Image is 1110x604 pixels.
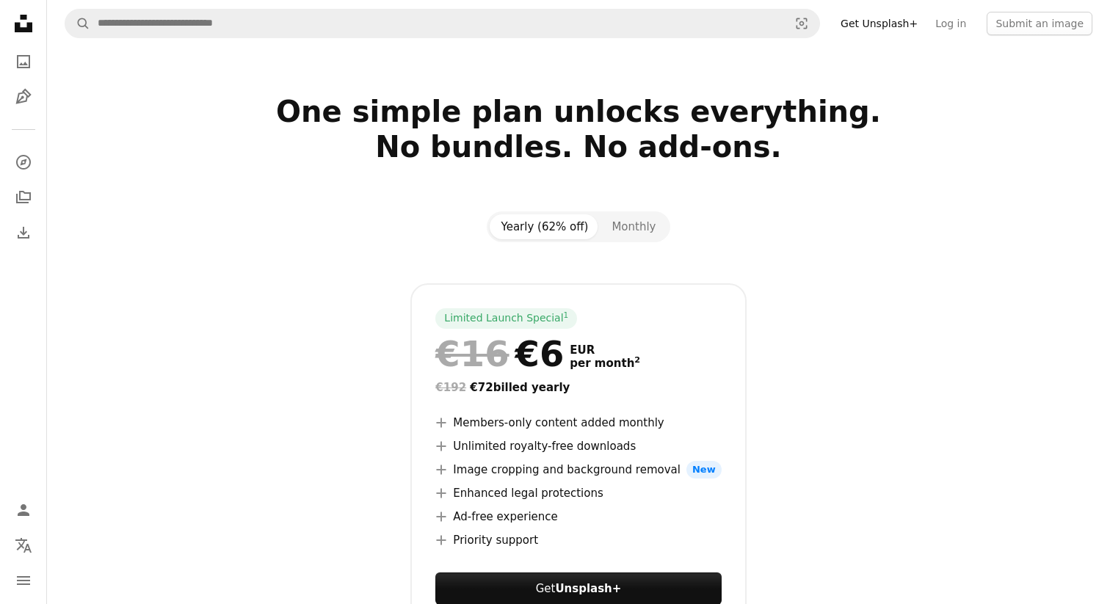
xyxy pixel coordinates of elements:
[9,47,38,76] a: Photos
[600,214,667,239] button: Monthly
[435,379,721,396] div: €72 billed yearly
[106,94,1051,200] h2: One simple plan unlocks everything. No bundles. No add-ons.
[9,531,38,560] button: Language
[564,310,569,319] sup: 1
[634,355,640,365] sup: 2
[65,9,820,38] form: Find visuals sitewide
[570,357,640,370] span: per month
[435,461,721,479] li: Image cropping and background removal
[784,10,819,37] button: Visual search
[9,218,38,247] a: Download History
[9,82,38,112] a: Illustrations
[987,12,1092,35] button: Submit an image
[570,343,640,357] span: EUR
[926,12,975,35] a: Log in
[435,335,564,373] div: €6
[9,183,38,212] a: Collections
[435,484,721,502] li: Enhanced legal protections
[435,335,509,373] span: €16
[9,566,38,595] button: Menu
[435,414,721,432] li: Members-only content added monthly
[65,10,90,37] button: Search Unsplash
[490,214,601,239] button: Yearly (62% off)
[832,12,926,35] a: Get Unsplash+
[435,437,721,455] li: Unlimited royalty-free downloads
[561,311,572,326] a: 1
[435,531,721,549] li: Priority support
[9,9,38,41] a: Home — Unsplash
[9,148,38,177] a: Explore
[631,357,643,370] a: 2
[555,582,621,595] strong: Unsplash+
[435,381,466,394] span: €192
[686,461,722,479] span: New
[435,308,577,329] div: Limited Launch Special
[435,508,721,525] li: Ad-free experience
[9,495,38,525] a: Log in / Sign up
